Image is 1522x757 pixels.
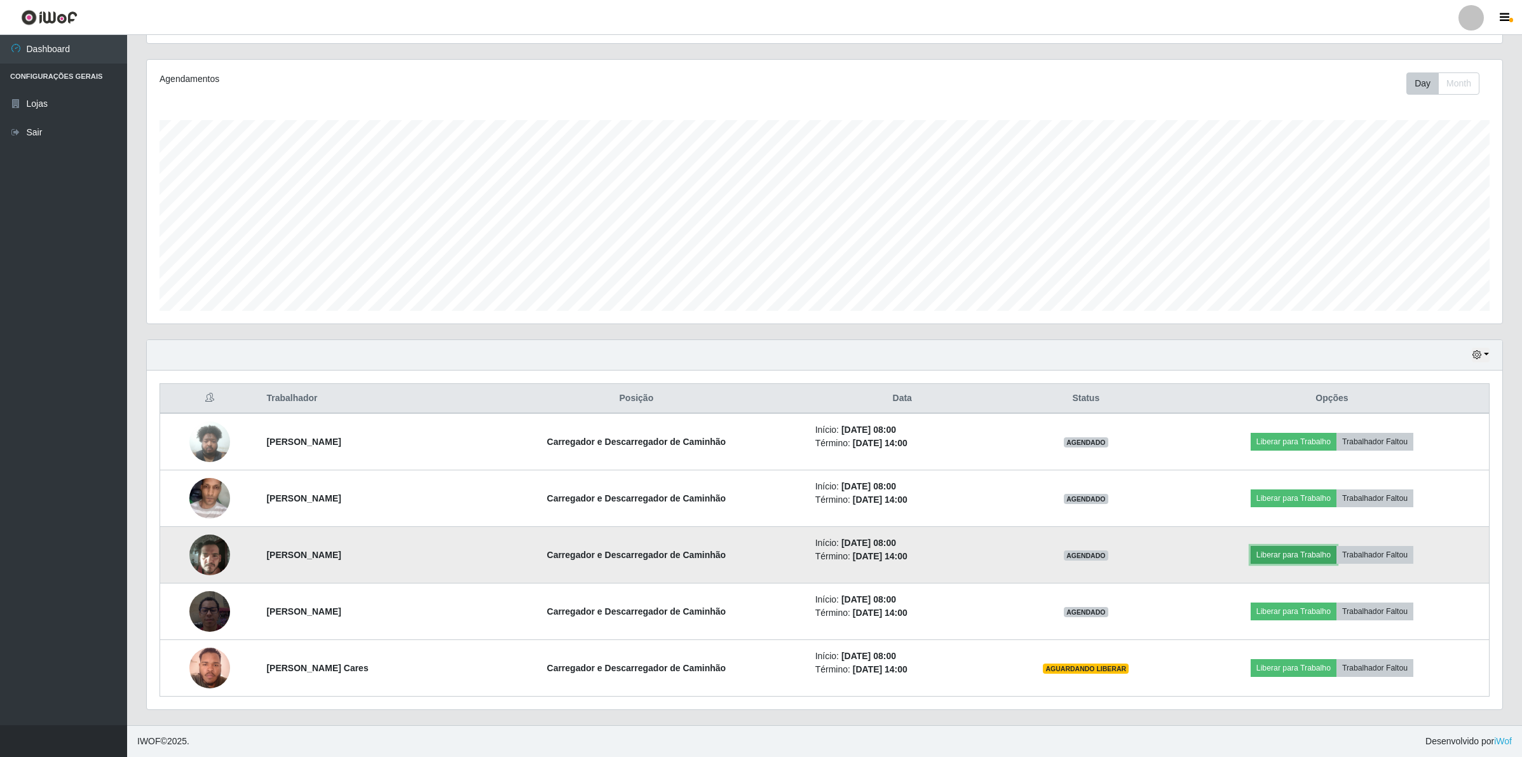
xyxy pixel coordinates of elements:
li: Término: [815,550,989,563]
time: [DATE] 08:00 [841,594,896,604]
button: Day [1406,72,1439,95]
span: © 2025 . [137,735,189,748]
time: [DATE] 14:00 [853,551,907,561]
button: Liberar para Trabalho [1251,546,1336,564]
button: Trabalhador Faltou [1336,659,1413,677]
strong: [PERSON_NAME] [266,550,341,560]
time: [DATE] 08:00 [841,651,896,661]
img: 1751312410869.jpeg [189,528,230,582]
span: AGENDADO [1064,494,1108,504]
strong: Carregador e Descarregador de Caminhão [547,437,726,447]
li: Término: [815,437,989,450]
button: Liberar para Trabalho [1251,433,1336,451]
time: [DATE] 14:00 [853,664,907,674]
li: Início: [815,593,989,606]
th: Data [808,384,997,414]
span: Desenvolvido por [1425,735,1512,748]
div: First group [1406,72,1479,95]
li: Início: [815,480,989,493]
li: Início: [815,536,989,550]
th: Posição [465,384,808,414]
strong: Carregador e Descarregador de Caminhão [547,550,726,560]
a: iWof [1494,736,1512,746]
th: Status [997,384,1175,414]
img: CoreUI Logo [21,10,78,25]
button: Trabalhador Faltou [1336,546,1413,564]
strong: [PERSON_NAME] [266,493,341,503]
time: [DATE] 08:00 [841,538,896,548]
time: [DATE] 14:00 [853,494,907,505]
span: AGUARDANDO LIBERAR [1043,664,1129,674]
strong: Carregador e Descarregador de Caminhão [547,663,726,673]
time: [DATE] 14:00 [853,438,907,448]
button: Trabalhador Faltou [1336,603,1413,620]
img: 1756383834375.jpeg [189,641,230,695]
button: Trabalhador Faltou [1336,489,1413,507]
span: AGENDADO [1064,550,1108,561]
time: [DATE] 14:00 [853,608,907,618]
div: Agendamentos [160,72,703,86]
button: Month [1438,72,1479,95]
th: Trabalhador [259,384,465,414]
button: Liberar para Trabalho [1251,659,1336,677]
button: Liberar para Trabalho [1251,489,1336,507]
li: Início: [815,423,989,437]
li: Término: [815,493,989,507]
th: Opções [1175,384,1490,414]
strong: [PERSON_NAME] [266,606,341,617]
time: [DATE] 08:00 [841,481,896,491]
li: Término: [815,606,989,620]
span: IWOF [137,736,161,746]
time: [DATE] 08:00 [841,425,896,435]
span: AGENDADO [1064,437,1108,447]
strong: Carregador e Descarregador de Caminhão [547,606,726,617]
img: 1748622275930.jpeg [189,414,230,468]
button: Trabalhador Faltou [1336,433,1413,451]
img: 1754827271251.jpeg [189,575,230,648]
strong: Carregador e Descarregador de Caminhão [547,493,726,503]
div: Toolbar with button groups [1406,72,1490,95]
strong: [PERSON_NAME] [266,437,341,447]
strong: [PERSON_NAME] Cares [266,663,368,673]
li: Início: [815,650,989,663]
span: AGENDADO [1064,607,1108,617]
img: 1749255335293.jpeg [189,465,230,531]
li: Término: [815,663,989,676]
button: Liberar para Trabalho [1251,603,1336,620]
